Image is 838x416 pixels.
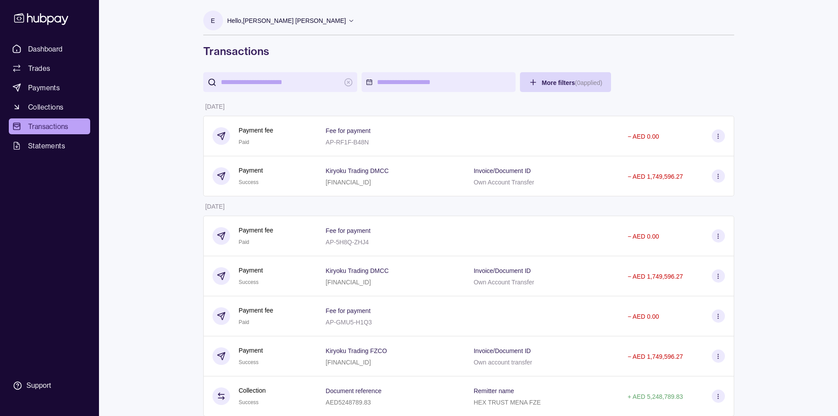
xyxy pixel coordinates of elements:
[28,63,50,74] span: Trades
[28,44,63,54] span: Dashboard
[9,118,90,134] a: Transactions
[575,79,602,86] p: ( 0 applied)
[227,16,346,26] p: Hello, [PERSON_NAME] [PERSON_NAME]
[205,103,225,110] p: [DATE]
[326,279,371,286] p: [FINANCIAL_ID]
[326,399,371,406] p: AED5248789.83
[9,376,90,395] a: Support
[326,359,371,366] p: [FINANCIAL_ID]
[628,353,683,360] p: − AED 1,749,596.27
[239,279,259,285] span: Success
[239,139,249,145] span: Paid
[9,99,90,115] a: Collections
[239,265,263,275] p: Payment
[326,127,370,134] p: Fee for payment
[474,179,534,186] p: Own Account Transfer
[326,307,370,314] p: Fee for payment
[520,72,611,92] button: More filters(0applied)
[326,167,388,174] p: Kiryoku Trading DMCC
[474,399,541,406] p: HEX TRUST MENA FZE
[628,313,659,320] p: − AED 0.00
[211,16,215,26] p: E
[28,140,65,151] span: Statements
[326,179,371,186] p: [FINANCIAL_ID]
[474,267,531,274] p: Invoice/Document ID
[239,125,274,135] p: Payment fee
[239,225,274,235] p: Payment fee
[326,227,370,234] p: Fee for payment
[474,359,532,366] p: Own account transfer
[628,173,683,180] p: − AED 1,749,596.27
[326,319,372,326] p: AP-GMU5-H1Q3
[239,179,259,185] span: Success
[239,386,266,395] p: Collection
[628,233,659,240] p: − AED 0.00
[326,239,369,246] p: AP-5H8Q-ZHJ4
[203,44,734,58] h1: Transactions
[542,79,603,86] span: More filters
[239,346,263,355] p: Payment
[239,306,274,315] p: Payment fee
[26,381,51,390] div: Support
[474,387,514,394] p: Remitter name
[474,347,531,354] p: Invoice/Document ID
[326,387,381,394] p: Document reference
[239,166,263,175] p: Payment
[9,60,90,76] a: Trades
[474,279,534,286] p: Own Account Transfer
[221,72,340,92] input: search
[9,138,90,154] a: Statements
[628,273,683,280] p: − AED 1,749,596.27
[239,319,249,325] span: Paid
[28,121,69,132] span: Transactions
[326,267,388,274] p: Kiryoku Trading DMCC
[326,347,387,354] p: Kiryoku Trading FZCO
[474,167,531,174] p: Invoice/Document ID
[628,393,683,400] p: + AED 5,248,789.83
[205,203,225,210] p: [DATE]
[628,133,659,140] p: − AED 0.00
[326,139,369,146] p: AP-RF1F-B48N
[9,41,90,57] a: Dashboard
[239,399,259,405] span: Success
[9,80,90,96] a: Payments
[239,239,249,245] span: Paid
[28,82,60,93] span: Payments
[28,102,63,112] span: Collections
[239,359,259,365] span: Success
